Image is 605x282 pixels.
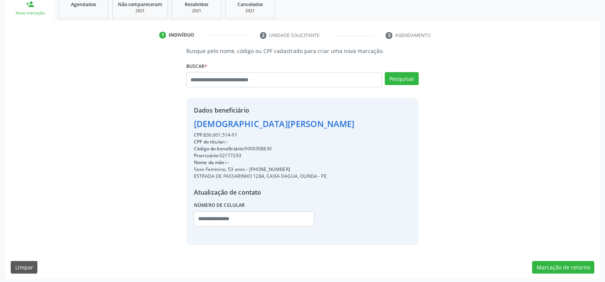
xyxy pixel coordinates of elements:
label: Buscar [186,60,207,72]
label: Número de celular [194,200,245,211]
div: Indivíduo [169,32,194,39]
div: 2021 [177,8,216,14]
span: Não compareceram [118,1,162,8]
div: 1 [159,32,166,39]
div: 02177293 [194,152,355,159]
span: Prontuário: [194,152,219,159]
div: Atualização de contato [194,188,355,197]
div: -- [194,159,355,166]
button: Limpar [11,261,37,274]
span: Código do beneficiário: [194,145,244,152]
button: Pesquisar [385,72,419,85]
div: Sexo Feminino, 53 anos - [PHONE_NUMBER] [194,166,355,173]
div: ESTRADA DE PASSARINHO 1284, CAIXA DAGUA, OLINDA - PE [194,173,355,180]
div: Nova marcação [11,10,50,16]
p: Busque pelo nome, código ou CPF cadastrado para criar uma nova marcação. [186,47,419,55]
span: Cancelados [237,1,263,8]
span: Nome da mãe: [194,159,226,166]
button: Marcação de retorno [532,261,594,274]
div: 2021 [118,8,162,14]
div: 9000398830 [194,145,355,152]
div: 2021 [231,8,269,14]
div: -- [194,139,355,145]
div: [DEMOGRAPHIC_DATA][PERSON_NAME] [194,118,355,130]
span: CPF do titular: [194,139,225,145]
div: Dados beneficiário [194,106,355,115]
span: Agendados [71,1,96,8]
span: Resolvidos [185,1,208,8]
span: CPF: [194,132,203,138]
div: 836.601.514-91 [194,132,355,139]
